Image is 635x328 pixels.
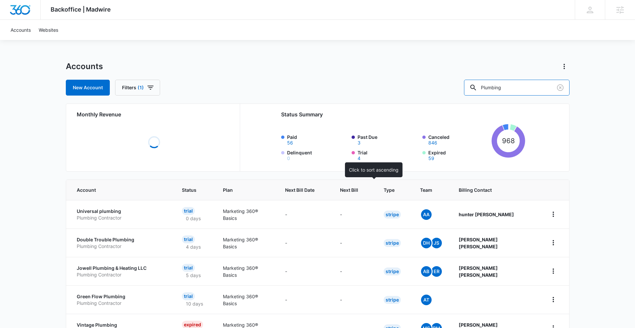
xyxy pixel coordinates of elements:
[548,209,559,220] button: home
[555,82,566,93] button: Clear
[277,200,332,228] td: -
[182,272,205,279] p: 5 days
[7,20,35,40] a: Accounts
[421,209,432,220] span: AA
[332,228,376,257] td: -
[431,266,442,277] span: ER
[223,293,269,307] p: Marketing 360® Basics
[459,237,498,249] strong: [PERSON_NAME] [PERSON_NAME]
[223,186,269,193] span: Plan
[421,266,432,277] span: AB
[428,141,437,145] button: Canceled
[459,186,532,193] span: Billing Contact
[421,238,432,248] span: DH
[277,257,332,285] td: -
[459,212,514,217] strong: hunter [PERSON_NAME]
[77,186,156,193] span: Account
[358,156,360,161] button: Trial
[182,207,195,215] div: Trial
[77,293,166,300] p: Green Flow Plumbing
[138,85,144,90] span: (1)
[459,265,498,278] strong: [PERSON_NAME] [PERSON_NAME]
[182,235,195,243] div: Trial
[332,257,376,285] td: -
[345,162,402,177] div: Click to sort ascending
[548,294,559,305] button: home
[384,267,401,275] div: Stripe
[548,266,559,276] button: home
[287,134,348,145] label: Paid
[77,110,232,118] h2: Monthly Revenue
[223,236,269,250] p: Marketing 360® Basics
[340,186,358,193] span: Next Bill
[51,6,111,13] span: Backoffice | Madwire
[182,264,195,272] div: Trial
[182,292,195,300] div: Trial
[182,215,205,222] p: 0 days
[358,149,418,161] label: Trial
[358,134,418,145] label: Past Due
[77,293,166,306] a: Green Flow PlumbingPlumbing Contractor
[281,110,526,118] h2: Status Summary
[431,238,442,248] span: JS
[464,80,570,96] input: Search
[223,265,269,278] p: Marketing 360® Basics
[285,186,315,193] span: Next Bill Date
[77,208,166,215] p: Universal plumbing
[77,208,166,221] a: Universal plumbingPlumbing Contractor
[115,80,160,96] button: Filters(1)
[77,265,166,271] p: Jowell Plumbing & Heating LLC
[182,300,207,307] p: 10 days
[428,156,434,161] button: Expired
[384,296,401,304] div: Stripe
[66,80,110,96] a: New Account
[277,285,332,314] td: -
[182,243,205,250] p: 4 days
[428,134,489,145] label: Canceled
[77,236,166,249] a: Double Trouble PlumbingPlumbing Contractor
[384,239,401,247] div: Stripe
[77,215,166,221] p: Plumbing Contractor
[384,186,395,193] span: Type
[77,300,166,307] p: Plumbing Contractor
[77,236,166,243] p: Double Trouble Plumbing
[77,265,166,278] a: Jowell Plumbing & Heating LLCPlumbing Contractor
[559,61,570,72] button: Actions
[287,149,348,161] label: Delinquent
[358,141,360,145] button: Past Due
[77,271,166,278] p: Plumbing Contractor
[548,237,559,248] button: home
[77,243,166,250] p: Plumbing Contractor
[420,186,433,193] span: Team
[277,228,332,257] td: -
[384,211,401,219] div: Stripe
[66,61,103,71] h1: Accounts
[332,285,376,314] td: -
[223,208,269,222] p: Marketing 360® Basics
[502,137,515,145] tspan: 968
[332,200,376,228] td: -
[182,186,197,193] span: Status
[421,295,432,305] span: At
[287,141,293,145] button: Paid
[35,20,62,40] a: Websites
[428,149,489,161] label: Expired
